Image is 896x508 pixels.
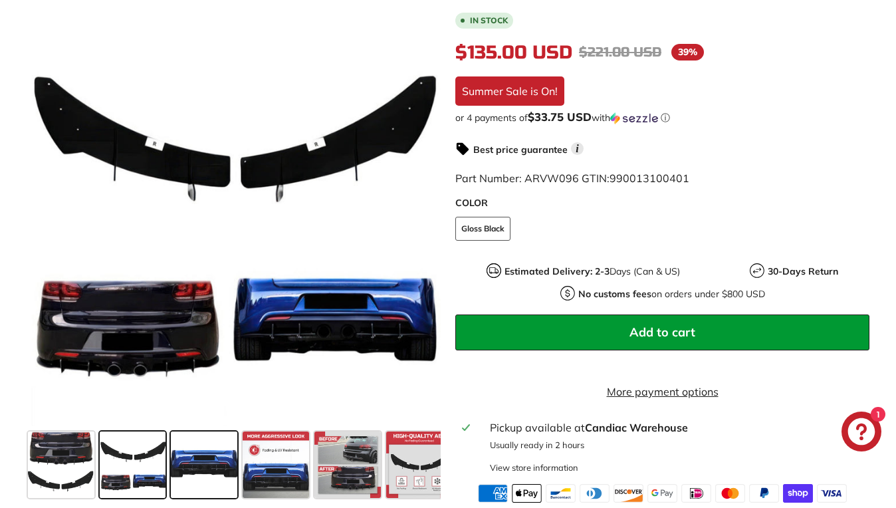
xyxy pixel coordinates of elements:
span: 39% [671,44,704,61]
strong: 30-Days Return [768,265,838,277]
img: discover [614,484,643,503]
div: or 4 payments of$33.75 USDwithSezzle Click to learn more about Sezzle [455,111,869,124]
div: Pickup available at [490,420,863,436]
span: Add to cart [629,324,695,340]
div: View store information [490,461,578,474]
strong: No customs fees [578,288,651,300]
img: google_pay [647,484,677,503]
span: $33.75 USD [528,110,592,124]
span: i [571,142,584,155]
img: bancontact [546,484,576,503]
img: apple_pay [512,484,542,503]
label: COLOR [455,196,869,210]
img: visa [817,484,847,503]
img: shopify_pay [783,484,813,503]
img: master [715,484,745,503]
strong: Best price guarantee [473,144,568,156]
span: $135.00 USD [455,41,572,64]
span: Part Number: ARVW096 GTIN: [455,172,689,185]
p: Usually ready in 2 hours [490,439,863,451]
div: or 4 payments of with [455,111,869,124]
img: paypal [749,484,779,503]
span: $221.00 USD [579,44,661,61]
a: More payment options [455,384,869,400]
img: american_express [478,484,508,503]
p: on orders under $800 USD [578,287,765,301]
img: Sezzle [610,112,658,124]
img: ideal [681,484,711,503]
img: diners_club [580,484,610,503]
button: Add to cart [455,315,869,350]
span: 990013100401 [610,172,689,185]
inbox-online-store-chat: Shopify online store chat [838,412,885,455]
div: Summer Sale is On! [455,76,564,106]
strong: Candiac Warehouse [585,421,688,434]
b: In stock [470,17,508,25]
p: Days (Can & US) [504,265,680,279]
strong: Estimated Delivery: 2-3 [504,265,610,277]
